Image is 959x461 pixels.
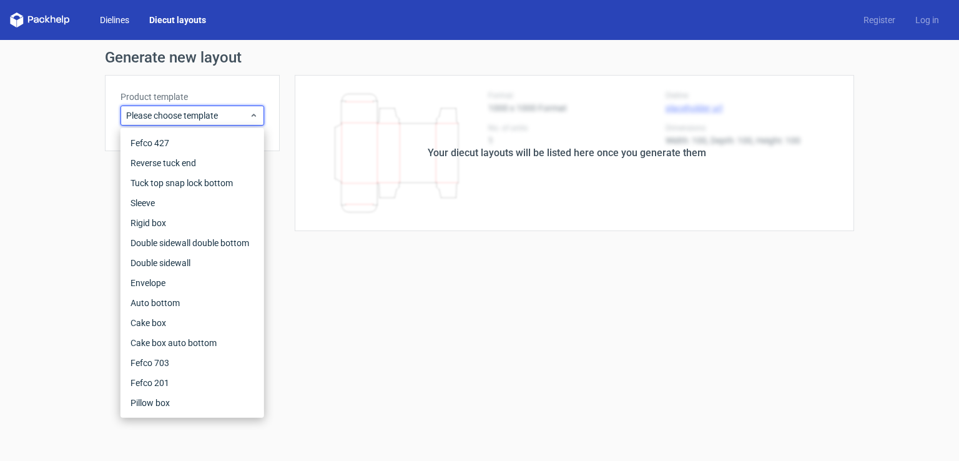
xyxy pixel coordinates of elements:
[125,373,259,393] div: Fefco 201
[125,253,259,273] div: Double sidewall
[125,193,259,213] div: Sleeve
[125,353,259,373] div: Fefco 703
[125,313,259,333] div: Cake box
[125,133,259,153] div: Fefco 427
[125,233,259,253] div: Double sidewall double bottom
[105,50,854,65] h1: Generate new layout
[120,91,264,103] label: Product template
[125,213,259,233] div: Rigid box
[125,333,259,353] div: Cake box auto bottom
[125,293,259,313] div: Auto bottom
[125,153,259,173] div: Reverse tuck end
[853,14,905,26] a: Register
[905,14,949,26] a: Log in
[428,146,706,161] div: Your diecut layouts will be listed here once you generate them
[125,173,259,193] div: Tuck top snap lock bottom
[126,109,249,122] span: Please choose template
[125,273,259,293] div: Envelope
[90,14,139,26] a: Dielines
[139,14,216,26] a: Diecut layouts
[125,393,259,413] div: Pillow box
